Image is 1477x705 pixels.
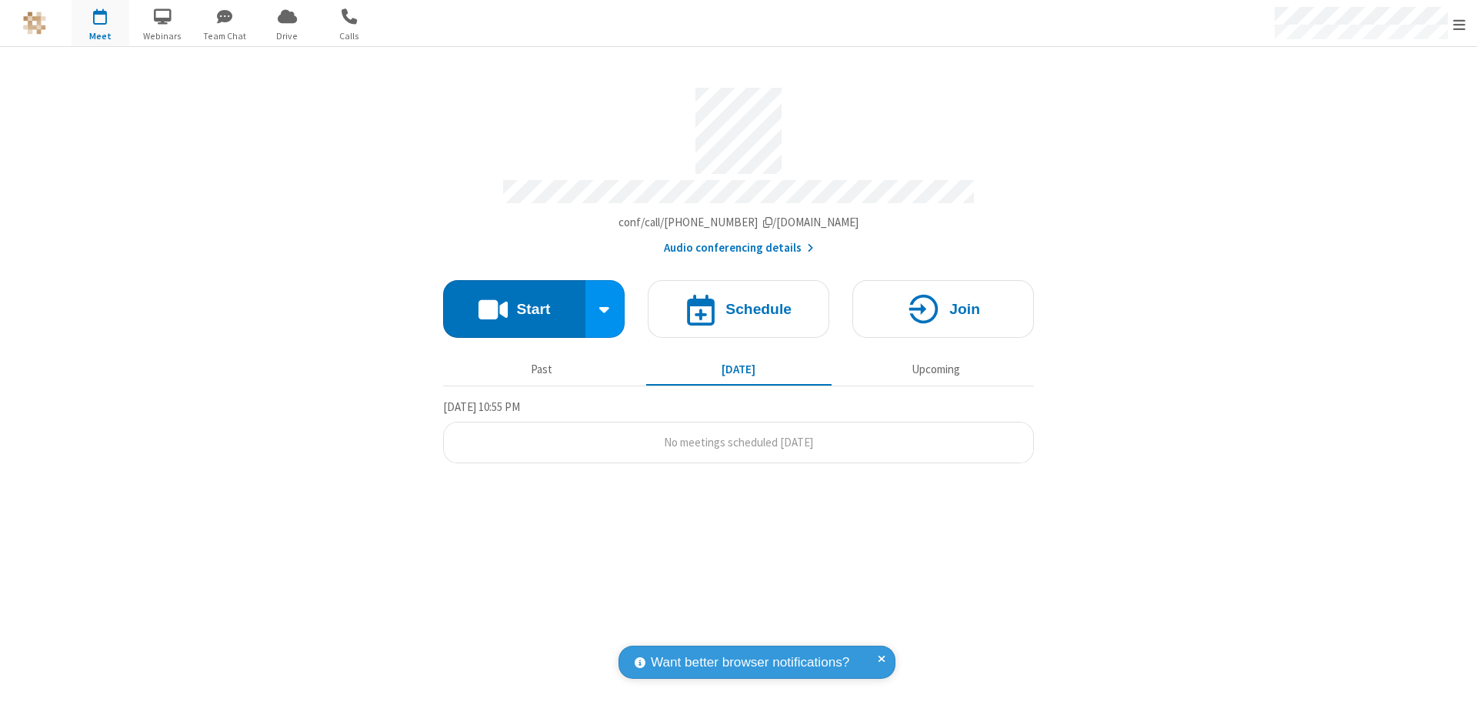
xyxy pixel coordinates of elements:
[646,355,832,384] button: [DATE]
[648,280,829,338] button: Schedule
[443,280,585,338] button: Start
[443,399,520,414] span: [DATE] 10:55 PM
[443,398,1034,464] section: Today's Meetings
[516,302,550,316] h4: Start
[585,280,625,338] div: Start conference options
[664,239,814,257] button: Audio conferencing details
[843,355,1029,384] button: Upcoming
[196,29,254,43] span: Team Chat
[664,435,813,449] span: No meetings scheduled [DATE]
[321,29,378,43] span: Calls
[852,280,1034,338] button: Join
[23,12,46,35] img: QA Selenium DO NOT DELETE OR CHANGE
[443,76,1034,257] section: Account details
[949,302,980,316] h4: Join
[258,29,316,43] span: Drive
[618,214,859,232] button: Copy my meeting room linkCopy my meeting room link
[72,29,129,43] span: Meet
[651,653,849,673] span: Want better browser notifications?
[618,215,859,229] span: Copy my meeting room link
[725,302,792,316] h4: Schedule
[134,29,192,43] span: Webinars
[449,355,635,384] button: Past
